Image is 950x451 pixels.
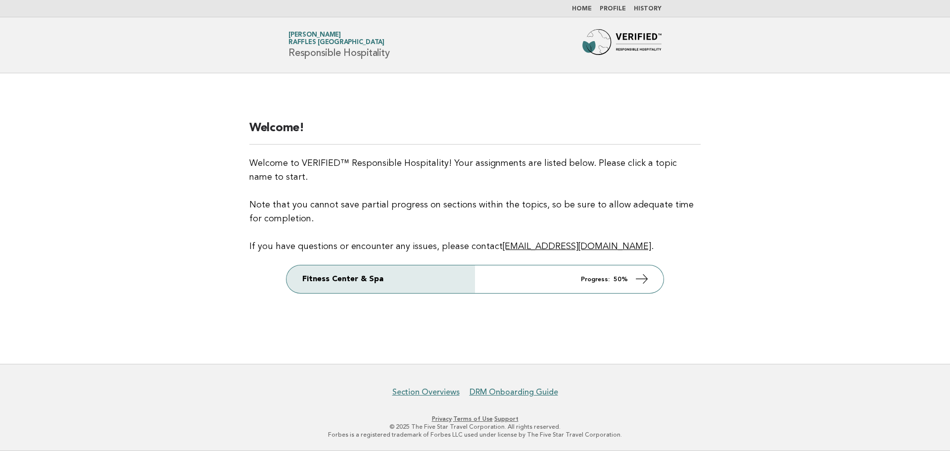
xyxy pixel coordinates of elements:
a: [EMAIL_ADDRESS][DOMAIN_NAME] [503,242,651,251]
p: · · [172,415,778,423]
a: History [634,6,662,12]
span: Raffles [GEOGRAPHIC_DATA] [288,40,384,46]
a: DRM Onboarding Guide [470,387,558,397]
a: Home [572,6,592,12]
h1: Responsible Hospitality [288,32,389,58]
a: Privacy [432,415,452,422]
h2: Welcome! [249,120,701,145]
a: Profile [600,6,626,12]
p: Welcome to VERIFIED™ Responsible Hospitality! Your assignments are listed below. Please click a t... [249,156,701,253]
p: Forbes is a registered trademark of Forbes LLC used under license by The Five Star Travel Corpora... [172,431,778,439]
img: Forbes Travel Guide [582,29,662,61]
a: Fitness Center & Spa Progress: 50% [286,265,664,293]
p: © 2025 The Five Star Travel Corporation. All rights reserved. [172,423,778,431]
a: Terms of Use [453,415,493,422]
a: Support [494,415,519,422]
strong: 50% [614,276,628,283]
em: Progress: [581,276,610,283]
a: [PERSON_NAME]Raffles [GEOGRAPHIC_DATA] [288,32,384,46]
a: Section Overviews [392,387,460,397]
